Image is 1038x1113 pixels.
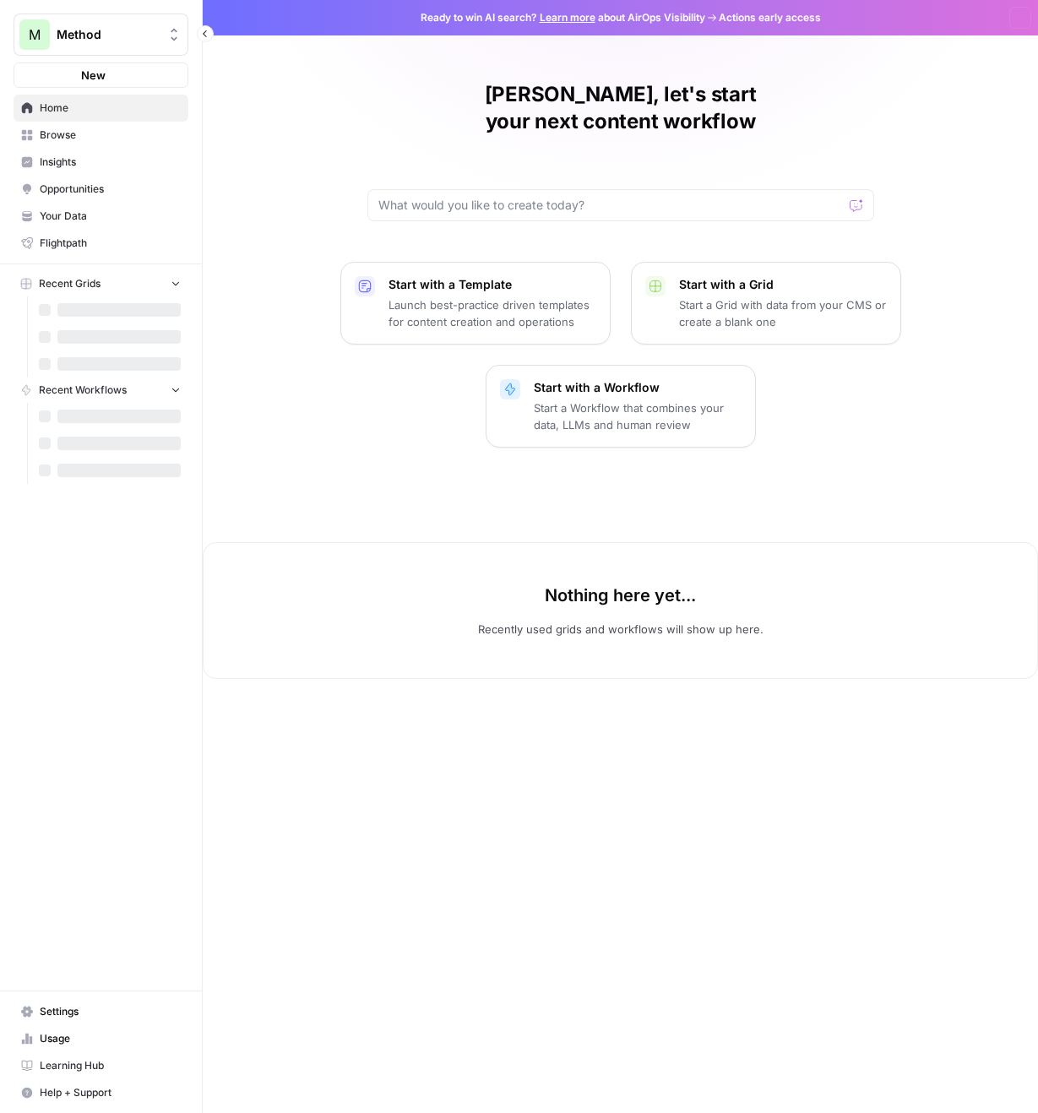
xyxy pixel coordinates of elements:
p: Recently used grids and workflows will show up here. [478,621,764,638]
a: Opportunities [14,176,188,203]
span: Opportunities [40,182,181,197]
a: Home [14,95,188,122]
span: Recent Grids [39,276,101,291]
a: Learning Hub [14,1052,188,1079]
span: Help + Support [40,1085,181,1100]
a: Usage [14,1025,188,1052]
input: What would you like to create today? [378,197,843,214]
p: Start with a Grid [679,276,887,293]
p: Nothing here yet... [545,584,696,607]
span: Flightpath [40,236,181,251]
span: Ready to win AI search? about AirOps Visibility [421,10,705,25]
span: Method [57,26,159,43]
span: Insights [40,155,181,170]
a: Flightpath [14,230,188,257]
button: Start with a TemplateLaunch best-practice driven templates for content creation and operations [340,262,611,345]
a: Insights [14,149,188,176]
a: Browse [14,122,188,149]
span: Actions early access [719,10,821,25]
p: Start a Workflow that combines your data, LLMs and human review [534,399,742,433]
span: Browse [40,128,181,143]
span: Recent Workflows [39,383,127,398]
p: Start with a Template [389,276,596,293]
span: New [81,67,106,84]
button: Recent Workflows [14,377,188,403]
span: Your Data [40,209,181,224]
button: Workspace: Method [14,14,188,56]
span: Settings [40,1004,181,1019]
button: Start with a WorkflowStart a Workflow that combines your data, LLMs and human review [486,365,756,448]
button: Recent Grids [14,271,188,296]
button: Start with a GridStart a Grid with data from your CMS or create a blank one [631,262,901,345]
a: Settings [14,998,188,1025]
p: Launch best-practice driven templates for content creation and operations [389,296,596,330]
span: Home [40,100,181,116]
h1: [PERSON_NAME], let's start your next content workflow [367,81,874,135]
span: Usage [40,1031,181,1046]
span: Learning Hub [40,1058,181,1073]
p: Start with a Workflow [534,379,742,396]
p: Start a Grid with data from your CMS or create a blank one [679,296,887,330]
button: New [14,62,188,88]
button: Help + Support [14,1079,188,1106]
a: Your Data [14,203,188,230]
a: Learn more [540,11,595,24]
span: M [29,24,41,45]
